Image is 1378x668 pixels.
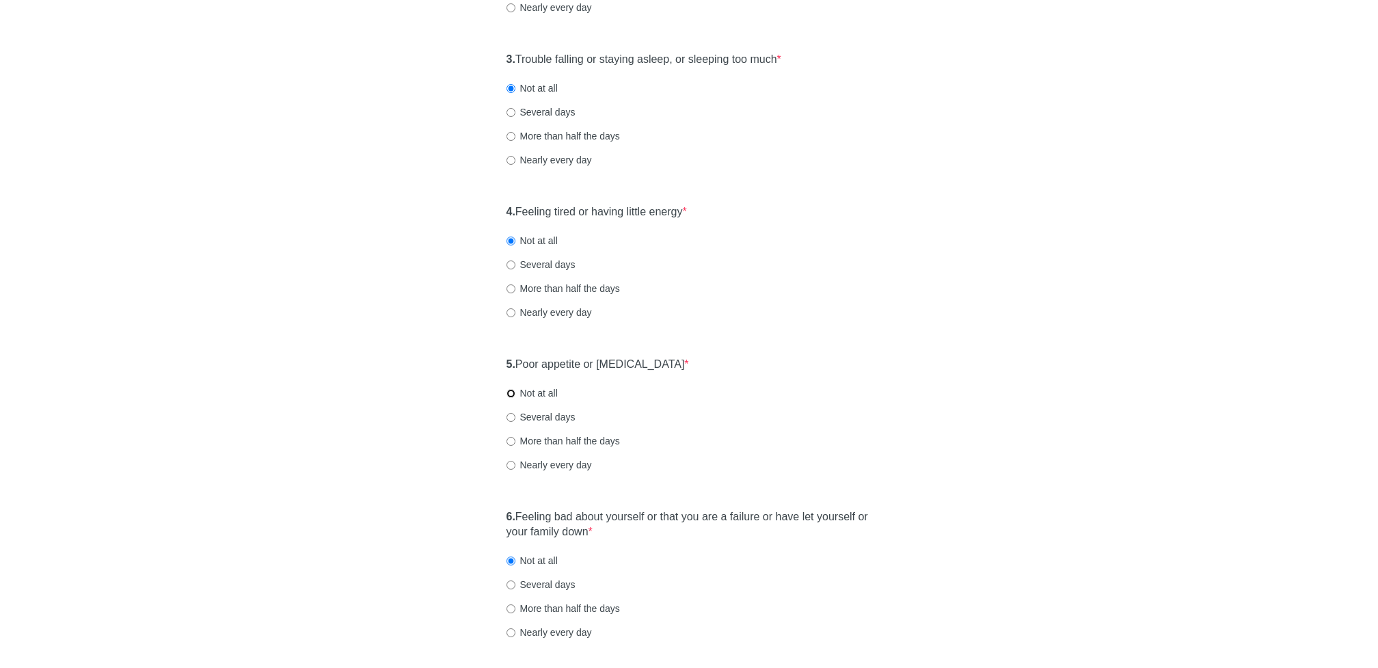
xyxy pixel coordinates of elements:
strong: 3. [506,53,515,65]
input: Not at all [506,237,515,245]
input: Nearly every day [506,3,515,12]
input: Several days [506,260,515,269]
label: Poor appetite or [MEDICAL_DATA] [506,357,689,373]
label: More than half the days [506,129,620,143]
label: Nearly every day [506,306,592,319]
label: More than half the days [506,282,620,295]
strong: 4. [506,206,515,217]
label: Feeling tired or having little energy [506,204,687,220]
label: Feeling bad about yourself or that you are a failure or have let yourself or your family down [506,509,872,541]
label: More than half the days [506,602,620,615]
label: Trouble falling or staying asleep, or sleeping too much [506,52,781,68]
input: More than half the days [506,604,515,613]
label: Nearly every day [506,458,592,472]
input: Not at all [506,84,515,93]
label: Nearly every day [506,153,592,167]
strong: 6. [506,511,515,522]
input: Nearly every day [506,461,515,470]
input: Several days [506,413,515,422]
input: Nearly every day [506,156,515,165]
label: Several days [506,258,576,271]
label: Nearly every day [506,1,592,14]
input: Nearly every day [506,308,515,317]
input: Several days [506,580,515,589]
label: Several days [506,578,576,591]
input: More than half the days [506,132,515,141]
label: Nearly every day [506,626,592,639]
label: Not at all [506,554,558,567]
input: Several days [506,108,515,117]
label: Several days [506,410,576,424]
input: Nearly every day [506,628,515,637]
label: Not at all [506,81,558,95]
label: More than half the days [506,434,620,448]
label: Not at all [506,386,558,400]
strong: 5. [506,358,515,370]
input: More than half the days [506,284,515,293]
label: Several days [506,105,576,119]
input: More than half the days [506,437,515,446]
input: Not at all [506,557,515,565]
label: Not at all [506,234,558,248]
input: Not at all [506,389,515,398]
